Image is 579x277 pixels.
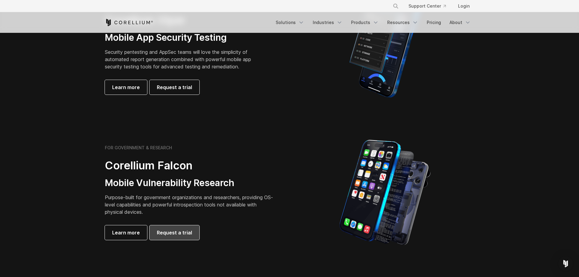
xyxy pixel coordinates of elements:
span: Learn more [112,84,140,91]
span: Request a trial [157,84,192,91]
span: Request a trial [157,229,192,236]
a: Industries [309,17,346,28]
div: Navigation Menu [385,1,474,12]
a: Request a trial [150,225,199,240]
h3: Mobile Vulnerability Research [105,177,275,189]
a: Corellium Home [105,19,153,26]
div: Open Intercom Messenger [558,256,573,271]
a: Request a trial [150,80,199,95]
a: Solutions [272,17,308,28]
h3: Mobile App Security Testing [105,32,260,43]
h6: FOR GOVERNMENT & RESEARCH [105,145,172,151]
a: Learn more [105,80,147,95]
p: Security pentesting and AppSec teams will love the simplicity of automated report generation comb... [105,48,260,70]
a: Resources [384,17,422,28]
a: About [446,17,474,28]
h2: Corellium Falcon [105,159,275,172]
a: Pricing [423,17,445,28]
button: Search [390,1,401,12]
a: Products [347,17,382,28]
img: iPhone model separated into the mechanics used to build the physical device. [339,139,431,246]
a: Login [453,1,474,12]
a: Learn more [105,225,147,240]
p: Purpose-built for government organizations and researchers, providing OS-level capabilities and p... [105,194,275,216]
a: Support Center [404,1,451,12]
span: Learn more [112,229,140,236]
div: Navigation Menu [272,17,474,28]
